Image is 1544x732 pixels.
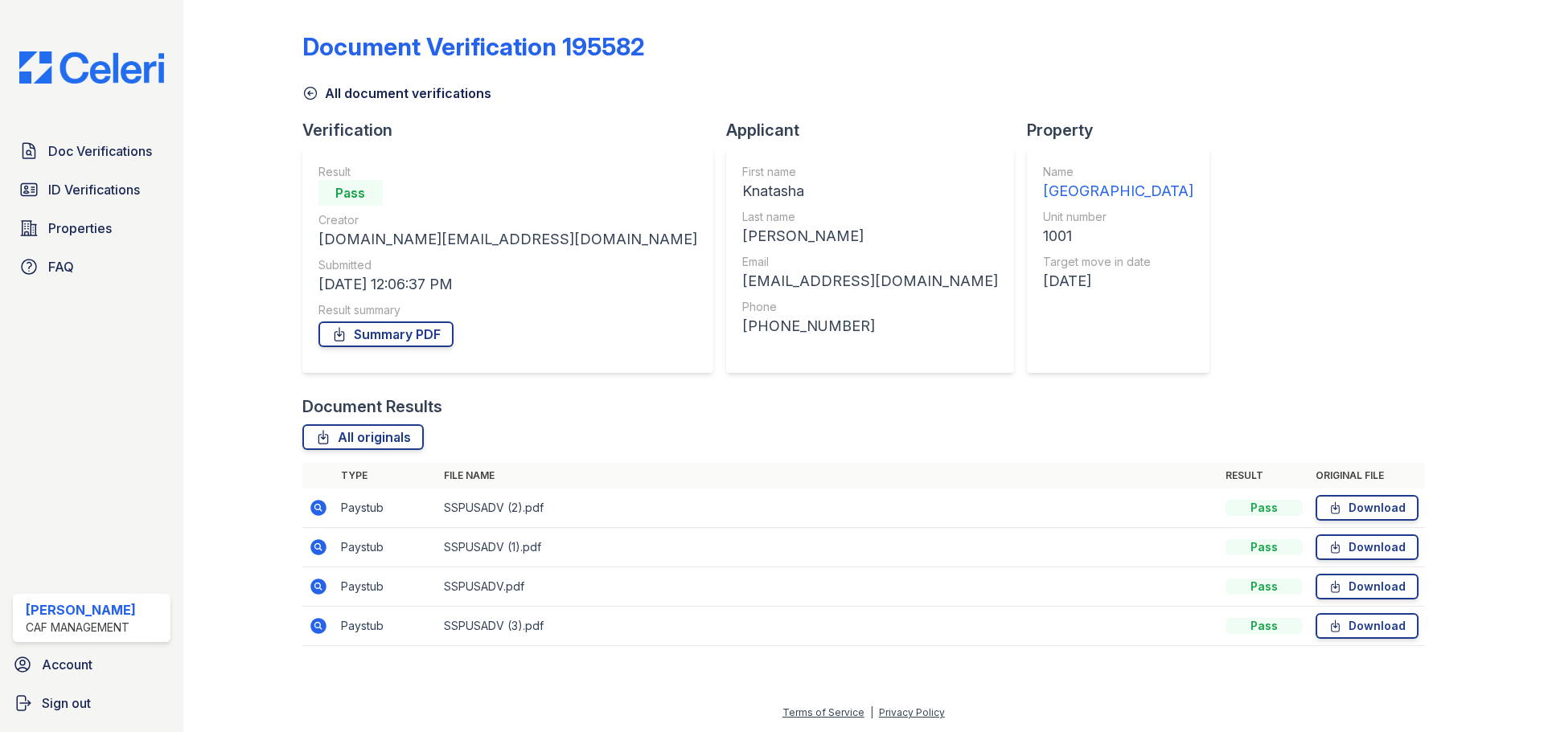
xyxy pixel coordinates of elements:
[318,257,697,273] div: Submitted
[302,424,424,450] a: All originals
[302,395,442,418] div: Document Results
[6,648,177,681] a: Account
[742,299,998,315] div: Phone
[13,251,170,283] a: FAQ
[13,174,170,206] a: ID Verifications
[1043,164,1193,180] div: Name
[1219,463,1309,489] th: Result
[437,528,1219,567] td: SSPUSADV (1).pdf
[13,135,170,167] a: Doc Verifications
[6,51,177,84] img: CE_Logo_Blue-a8612792a0a2168367f1c8372b55b34899dd931a85d93a1a3d3e32e68fde9ad4.png
[48,180,140,199] span: ID Verifications
[318,302,697,318] div: Result summary
[1226,500,1303,516] div: Pass
[1043,209,1193,225] div: Unit number
[1316,574,1419,599] a: Download
[1309,463,1425,489] th: Original file
[48,141,152,161] span: Doc Verifications
[335,489,437,528] td: Paystub
[48,219,112,238] span: Properties
[302,119,726,141] div: Verification
[1316,495,1419,521] a: Download
[26,600,136,620] div: [PERSON_NAME]
[1316,613,1419,639] a: Download
[782,706,864,718] a: Terms of Service
[6,687,177,719] a: Sign out
[437,567,1219,607] td: SSPUSADV.pdf
[335,463,437,489] th: Type
[318,164,697,180] div: Result
[302,32,645,61] div: Document Verification 195582
[318,212,697,228] div: Creator
[318,273,697,296] div: [DATE] 12:06:37 PM
[1043,225,1193,247] div: 1001
[1043,270,1193,292] div: [DATE]
[318,180,383,206] div: Pass
[1027,119,1222,141] div: Property
[1043,180,1193,202] div: [GEOGRAPHIC_DATA]
[26,620,136,636] div: CAF Management
[318,321,454,347] a: Summary PDF
[742,270,998,292] div: [EMAIL_ADDRESS][DOMAIN_NAME]
[48,257,74,276] span: FAQ
[335,528,437,567] td: Paystub
[1316,534,1419,560] a: Download
[437,463,1219,489] th: File name
[1226,579,1303,595] div: Pass
[437,489,1219,528] td: SSPUSADV (2).pdf
[437,607,1219,646] td: SSPUSADV (3).pdf
[1226,539,1303,555] div: Pass
[742,164,998,180] div: First name
[726,119,1027,141] div: Applicant
[742,254,998,270] div: Email
[742,180,998,202] div: Knatasha
[335,607,437,646] td: Paystub
[742,225,998,247] div: [PERSON_NAME]
[42,655,92,674] span: Account
[870,706,873,718] div: |
[1226,618,1303,634] div: Pass
[1043,164,1193,202] a: Name [GEOGRAPHIC_DATA]
[42,693,91,713] span: Sign out
[335,567,437,607] td: Paystub
[302,84,491,103] a: All document verifications
[13,212,170,244] a: Properties
[318,228,697,251] div: [DOMAIN_NAME][EMAIL_ADDRESS][DOMAIN_NAME]
[742,315,998,337] div: [PHONE_NUMBER]
[1043,254,1193,270] div: Target move in date
[742,209,998,225] div: Last name
[879,706,945,718] a: Privacy Policy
